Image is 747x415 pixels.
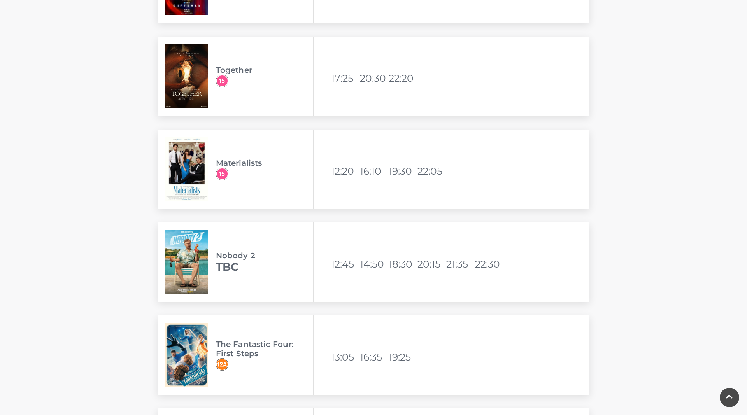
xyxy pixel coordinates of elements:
[360,162,387,180] li: 16:10
[446,255,473,273] li: 21:35
[360,255,387,273] li: 14:50
[331,69,358,88] li: 17:25
[331,255,358,273] li: 12:45
[331,348,358,366] li: 13:05
[360,69,387,88] li: 20:30
[360,348,387,366] li: 16:35
[389,162,416,180] li: 19:30
[216,260,313,273] h2: TBC
[417,162,445,180] li: 22:05
[216,158,313,168] h3: Materialists
[216,340,313,358] h3: The Fantastic Four: First Steps
[389,255,416,273] li: 18:30
[331,162,358,180] li: 12:20
[475,255,502,273] li: 22:30
[216,65,313,75] h3: Together
[216,251,313,260] h3: Nobody 2
[389,348,416,366] li: 19:25
[417,255,445,273] li: 20:15
[389,69,416,88] li: 22:20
